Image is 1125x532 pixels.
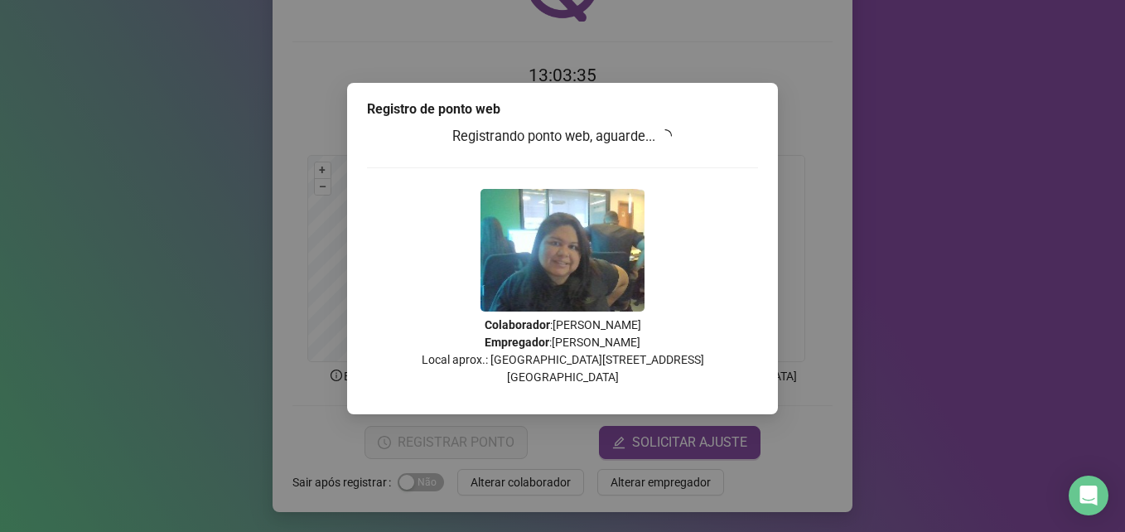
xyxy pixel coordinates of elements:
[656,127,674,145] span: loading
[367,317,758,386] p: : [PERSON_NAME] : [PERSON_NAME] Local aprox.: [GEOGRAPHIC_DATA][STREET_ADDRESS][GEOGRAPHIC_DATA]
[367,99,758,119] div: Registro de ponto web
[367,126,758,148] h3: Registrando ponto web, aguarde...
[480,189,645,312] img: 2Q==
[1069,476,1108,515] div: Open Intercom Messenger
[485,318,550,331] strong: Colaborador
[485,336,549,349] strong: Empregador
